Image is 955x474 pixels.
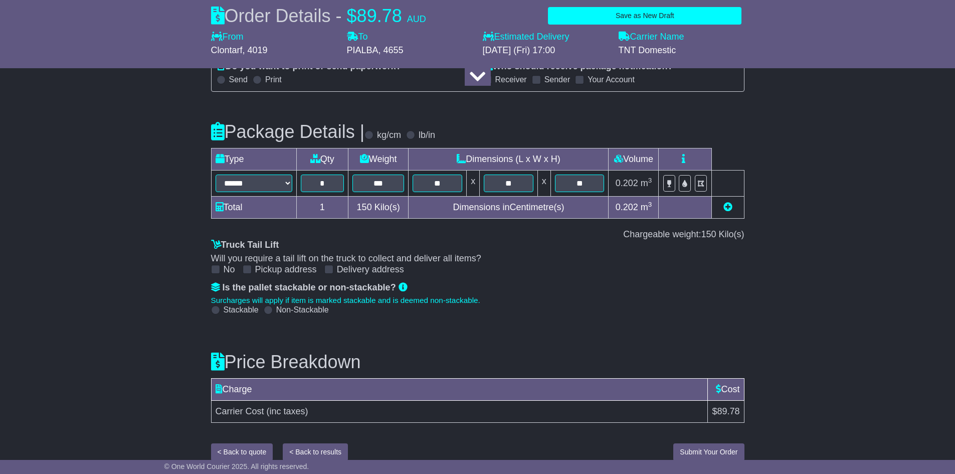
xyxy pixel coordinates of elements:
[223,282,396,292] span: Is the pallet stackable or non-stackable?
[619,45,744,56] div: TNT Domestic
[267,406,308,416] span: (inc taxes)
[680,448,737,456] span: Submit Your Order
[211,45,243,55] span: Clontarf
[211,32,244,43] label: From
[701,229,716,239] span: 150
[224,305,259,314] label: Stackable
[483,45,609,56] div: [DATE] (Fri) 17:00
[296,196,348,218] td: 1
[708,379,744,401] td: Cost
[347,6,357,26] span: $
[276,305,329,314] label: Non-Stackable
[283,443,348,461] button: < Back to results
[348,196,409,218] td: Kilo(s)
[211,352,744,372] h3: Price Breakdown
[409,196,609,218] td: Dimensions in Centimetre(s)
[548,7,741,25] button: Save as New Draft
[216,406,264,416] span: Carrier Cost
[641,178,652,188] span: m
[224,264,235,275] label: No
[483,32,609,43] label: Estimated Delivery
[211,296,744,305] div: Surcharges will apply if item is marked stackable and is deemed non-stackable.
[619,32,684,43] label: Carrier Name
[673,443,744,461] button: Submit Your Order
[211,379,708,401] td: Charge
[357,6,402,26] span: 89.78
[616,202,638,212] span: 0.202
[378,45,404,55] span: , 4655
[419,130,435,141] label: lb/in
[712,406,739,416] span: $89.78
[164,462,309,470] span: © One World Courier 2025. All rights reserved.
[211,229,744,240] div: Chargeable weight: Kilo(s)
[255,264,317,275] label: Pickup address
[377,130,401,141] label: kg/cm
[211,253,744,264] div: Will you require a tail lift on the truck to collect and deliver all items?
[537,170,550,196] td: x
[641,202,652,212] span: m
[648,177,652,184] sup: 3
[348,148,409,170] td: Weight
[616,178,638,188] span: 0.202
[211,148,296,170] td: Type
[211,196,296,218] td: Total
[409,148,609,170] td: Dimensions (L x W x H)
[407,14,426,24] span: AUD
[243,45,268,55] span: , 4019
[357,202,372,212] span: 150
[211,443,273,461] button: < Back to quote
[347,45,378,55] span: PIALBA
[211,122,365,142] h3: Package Details |
[723,202,732,212] a: Add new item
[211,240,279,251] label: Truck Tail Lift
[467,170,480,196] td: x
[609,148,659,170] td: Volume
[648,201,652,208] sup: 3
[296,148,348,170] td: Qty
[347,32,368,43] label: To
[337,264,404,275] label: Delivery address
[211,5,426,27] div: Order Details -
